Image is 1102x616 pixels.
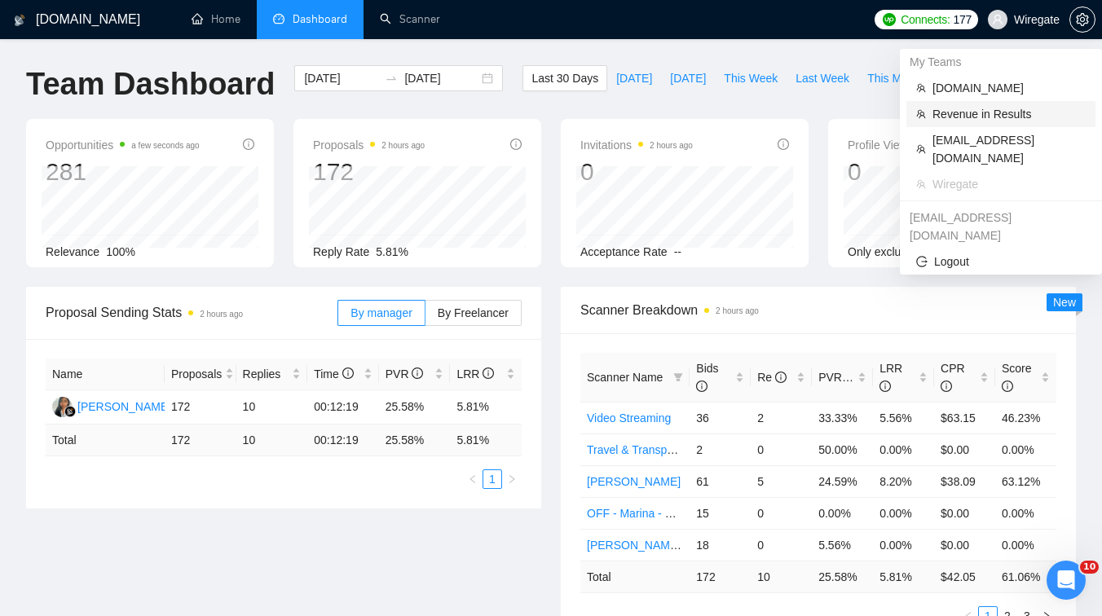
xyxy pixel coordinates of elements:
span: setting [1070,13,1095,26]
td: 5.81 % [873,561,934,592]
span: [DOMAIN_NAME] [932,79,1086,97]
td: 10 [751,561,812,592]
td: 33.33% [812,402,873,433]
td: 00:12:19 [307,390,379,425]
span: team [916,83,926,93]
td: 24.59% [812,465,873,497]
td: 2 [690,433,751,465]
span: Acceptance Rate [580,245,668,258]
span: By manager [350,306,412,319]
span: team [916,109,926,119]
span: 177 [954,11,972,29]
span: filter [670,365,686,389]
div: allanazaroov@gmail.com [900,205,1102,249]
td: 5 [751,465,812,497]
time: 2 hours ago [650,141,693,150]
td: 25.58% [379,390,451,425]
a: Video Streaming [587,411,671,425]
iframe: Intercom live chat [1047,561,1086,600]
span: info-circle [775,372,787,383]
span: Only exclusive agency members [848,245,1012,258]
span: Connects: [901,11,950,29]
span: info-circle [879,381,891,392]
li: 1 [483,469,502,489]
a: searchScanner [380,12,440,26]
td: $63.15 [934,402,995,433]
time: 2 hours ago [200,310,243,319]
span: info-circle [696,381,707,392]
span: Logout [916,253,1086,271]
span: Replies [243,365,289,383]
span: Proposal Sending Stats [46,302,337,323]
span: swap-right [385,72,398,85]
td: Total [580,561,690,592]
a: GA[PERSON_NAME] [52,399,171,412]
td: 0.00% [812,497,873,529]
span: Opportunities [46,135,200,155]
td: 0.00% [873,433,934,465]
td: 5.81 % [450,425,522,456]
span: Re [757,371,787,384]
span: team [916,179,926,189]
div: [PERSON_NAME] [77,398,171,416]
span: Score [1002,362,1032,393]
span: Last Week [796,69,849,87]
a: [PERSON_NAME] [587,475,681,488]
span: Revenue in Results [932,105,1086,123]
span: info-circle [243,139,254,150]
div: 172 [313,156,425,187]
span: Invitations [580,135,693,155]
span: [DATE] [616,69,652,87]
span: Profile Views [848,135,975,155]
td: $38.09 [934,465,995,497]
span: -- [674,245,681,258]
span: left [468,474,478,484]
td: 46.23% [995,402,1056,433]
button: [DATE] [661,65,715,91]
td: 0.00% [873,529,934,561]
div: 281 [46,156,200,187]
td: 61.06 % [995,561,1056,592]
span: This Week [724,69,778,87]
span: Proposals [171,365,222,383]
td: 10 [236,425,308,456]
span: info-circle [483,367,494,379]
td: 61 [690,465,751,497]
td: 2 [751,402,812,433]
td: $0.00 [934,529,995,561]
div: 0 [580,156,693,187]
button: setting [1069,7,1095,33]
span: info-circle [941,381,952,392]
span: to [385,72,398,85]
button: left [463,469,483,489]
td: 0.00% [995,497,1056,529]
td: $ 42.05 [934,561,995,592]
span: Last 30 Days [531,69,598,87]
span: Scanner Name [587,371,663,384]
span: info-circle [510,139,522,150]
span: LRR [456,367,494,381]
td: 5.56% [873,402,934,433]
li: Previous Page [463,469,483,489]
td: 0.00% [873,497,934,529]
time: a few seconds ago [131,141,199,150]
td: 0.00% [995,433,1056,465]
time: 2 hours ago [716,306,759,315]
div: My Teams [900,49,1102,75]
td: 50.00% [812,433,873,465]
button: Last 30 Days [522,65,607,91]
span: [DATE] [670,69,706,87]
span: PVR [386,367,424,381]
span: Relevance [46,245,99,258]
span: dashboard [273,13,284,24]
span: By Freelancer [438,306,509,319]
div: 0 [848,156,975,187]
span: This Month [867,69,923,87]
td: 0 [751,497,812,529]
th: Proposals [165,359,236,390]
span: 100% [106,245,135,258]
img: GA [52,397,73,417]
span: right [507,474,517,484]
a: 1 [483,470,501,488]
td: Total [46,425,165,456]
